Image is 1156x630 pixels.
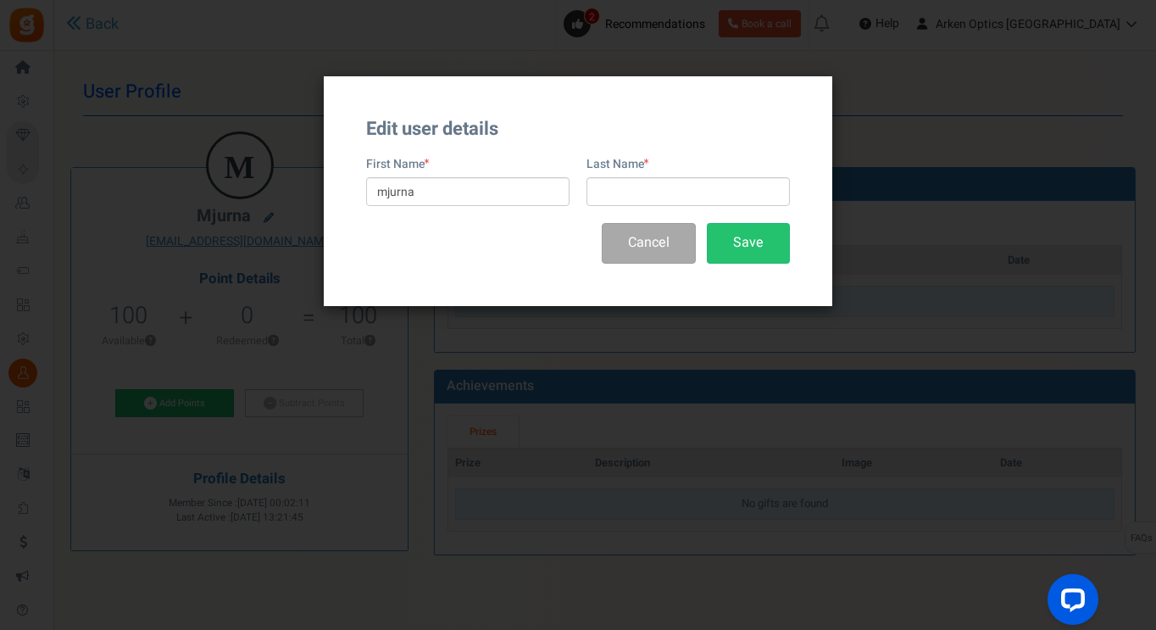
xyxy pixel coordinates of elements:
[366,119,790,139] h3: Edit user details
[586,156,644,173] label: Last Name
[366,156,425,173] label: First Name
[602,223,696,263] button: Cancel
[707,223,790,263] button: Save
